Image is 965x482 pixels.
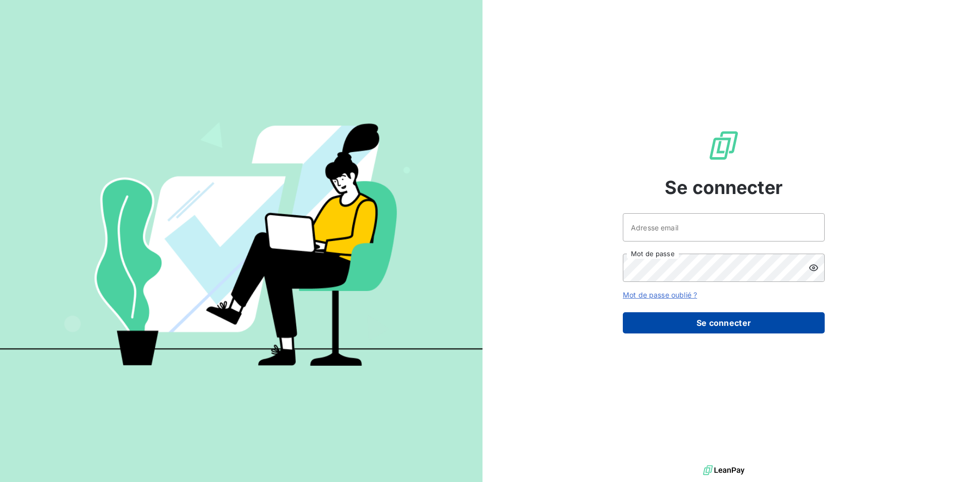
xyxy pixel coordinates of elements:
[708,129,740,162] img: Logo LeanPay
[665,174,783,201] span: Se connecter
[623,312,825,333] button: Se connecter
[703,463,744,478] img: logo
[623,291,697,299] a: Mot de passe oublié ?
[623,213,825,242] input: placeholder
